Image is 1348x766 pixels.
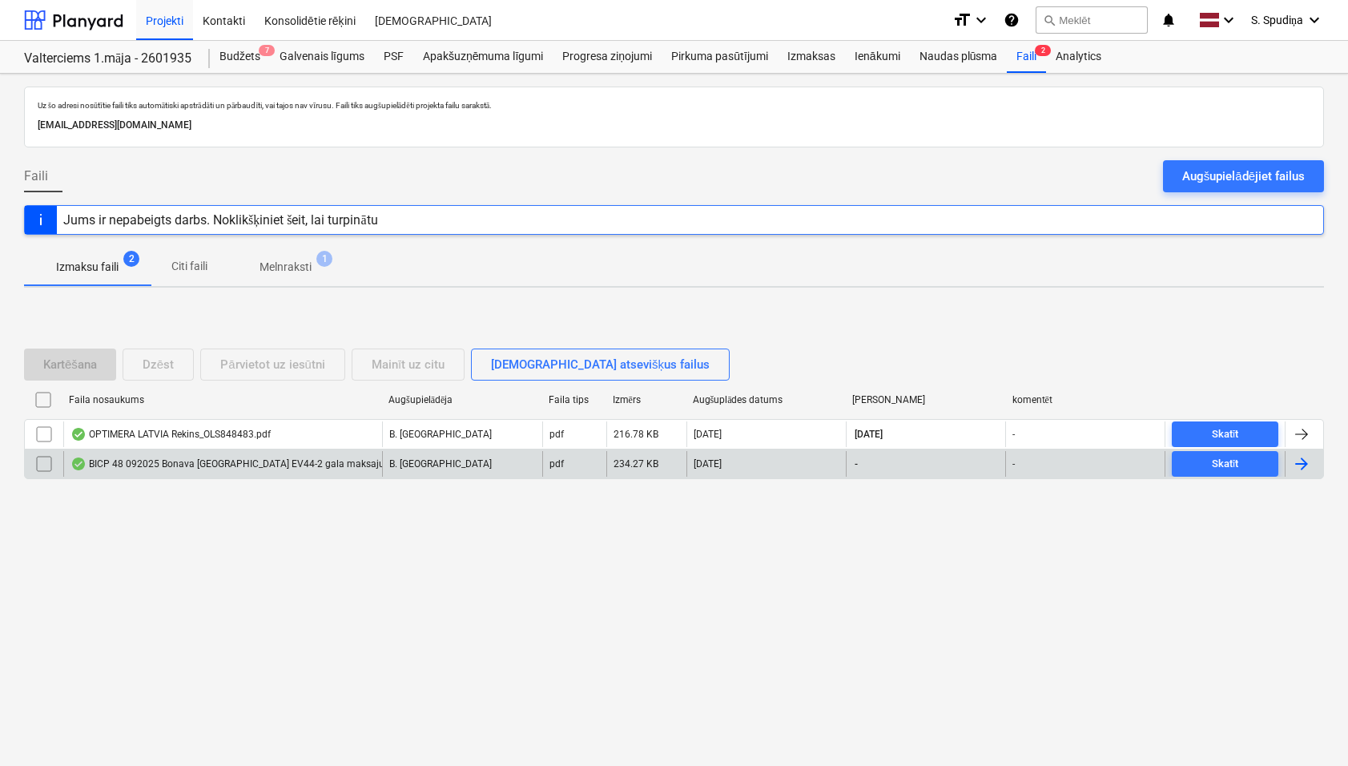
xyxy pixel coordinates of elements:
[123,251,139,267] span: 2
[778,41,845,73] a: Izmaksas
[852,394,1000,405] div: [PERSON_NAME]
[845,41,910,73] a: Ienākumi
[553,41,662,73] a: Progresa ziņojumi
[1036,6,1148,34] button: Meklēt
[972,10,991,30] i: keyboard_arrow_down
[549,429,564,440] div: pdf
[1012,429,1015,440] div: -
[210,41,270,73] a: Budžets7
[1172,421,1278,447] button: Skatīt
[853,458,859,471] span: -
[38,100,1310,111] p: Uz šo adresi nosūtītie faili tiks automātiski apstrādāti un pārbaudīti, vai tajos nav vīrusu. Fai...
[694,458,722,470] div: [DATE]
[316,251,332,267] span: 1
[389,458,492,471] p: B. [GEOGRAPHIC_DATA]
[1212,455,1239,474] div: Skatīt
[614,429,658,440] div: 216.78 KB
[1212,425,1239,444] div: Skatīt
[210,41,270,73] div: Budžets
[70,428,87,441] div: OCR pabeigts
[413,41,553,73] a: Apakšuzņēmuma līgumi
[24,50,191,67] div: Valterciems 1.māja - 2601935
[260,259,312,276] p: Melnraksti
[693,394,840,406] div: Augšuplādes datums
[662,41,778,73] a: Pirkuma pasūtījumi
[1043,14,1056,26] span: search
[63,212,378,228] div: Jums ir nepabeigts darbs. Noklikšķiniet šeit, lai turpinātu
[389,428,492,441] p: B. [GEOGRAPHIC_DATA]
[374,41,413,73] a: PSF
[70,458,415,470] div: BICP 48 092025 Bonava [GEOGRAPHIC_DATA] EV44-2 gala maksajums.pdf
[1012,394,1160,406] div: komentēt
[24,167,48,186] span: Faili
[549,458,564,470] div: pdf
[70,458,87,470] div: OCR pabeigts
[613,394,680,406] div: Izmērs
[694,429,722,440] div: [DATE]
[1007,41,1046,73] a: Faili2
[1305,10,1324,30] i: keyboard_arrow_down
[952,10,972,30] i: format_size
[1004,10,1020,30] i: Zināšanu pamats
[1163,160,1324,192] button: Augšupielādējiet failus
[1046,41,1111,73] a: Analytics
[614,458,658,470] div: 234.27 KB
[38,117,1310,134] p: [EMAIL_ADDRESS][DOMAIN_NAME]
[170,258,208,275] p: Citi faili
[491,354,710,375] div: [DEMOGRAPHIC_DATA] atsevišķus failus
[388,394,536,406] div: Augšupielādēja
[1182,166,1305,187] div: Augšupielādējiet failus
[259,45,275,56] span: 7
[1219,10,1238,30] i: keyboard_arrow_down
[549,394,600,405] div: Faila tips
[1007,41,1046,73] div: Faili
[270,41,374,73] a: Galvenais līgums
[471,349,730,381] button: [DEMOGRAPHIC_DATA] atsevišķus failus
[1268,689,1348,766] iframe: Chat Widget
[1172,451,1278,477] button: Skatīt
[70,428,271,441] div: OPTIMERA LATVIA Rekins_OLS848483.pdf
[1035,45,1051,56] span: 2
[910,41,1008,73] a: Naudas plūsma
[69,394,376,405] div: Faila nosaukums
[1251,14,1303,27] span: S. Spudiņa
[853,428,884,441] span: [DATE]
[1161,10,1177,30] i: notifications
[56,259,119,276] p: Izmaksu faili
[1012,458,1015,470] div: -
